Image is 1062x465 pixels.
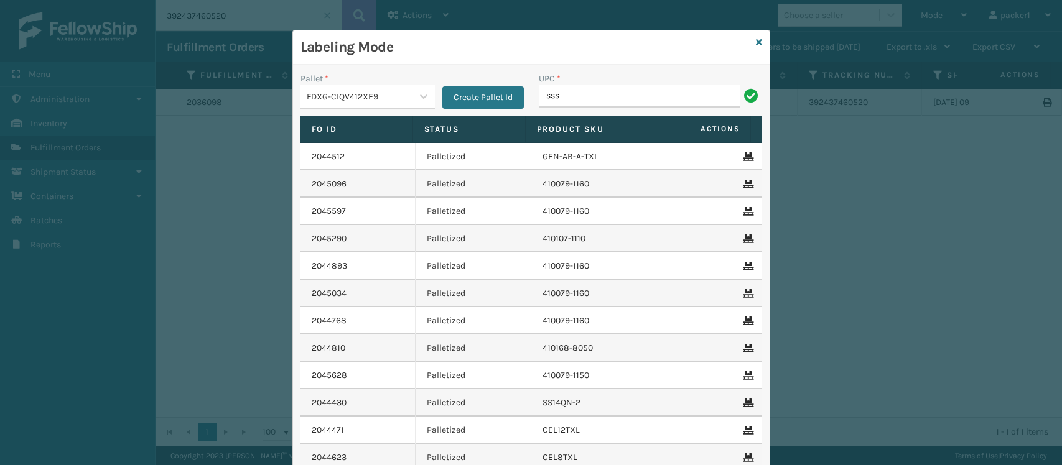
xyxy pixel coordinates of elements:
[539,72,561,85] label: UPC
[531,225,647,252] td: 410107-1110
[416,307,531,334] td: Palletized
[531,307,647,334] td: 410079-1160
[743,152,750,161] i: Remove From Pallet
[743,234,750,243] i: Remove From Pallet
[300,72,328,85] label: Pallet
[416,417,531,444] td: Palletized
[312,369,347,382] a: 2045628
[531,389,647,417] td: SS14QN-2
[743,398,750,407] i: Remove From Pallet
[312,315,347,327] a: 2044768
[307,90,413,103] div: FDXG-CIQV412XE9
[312,178,347,190] a: 2045096
[743,371,750,380] i: Remove From Pallet
[531,170,647,198] td: 410079-1160
[531,362,647,389] td: 410079-1150
[424,124,514,135] label: Status
[416,252,531,280] td: Palletized
[743,316,750,325] i: Remove From Pallet
[531,280,647,307] td: 410079-1160
[416,143,531,170] td: Palletized
[743,262,750,270] i: Remove From Pallet
[416,225,531,252] td: Palletized
[442,86,524,109] button: Create Pallet Id
[531,417,647,444] td: CEL12TXL
[312,397,347,409] a: 2044430
[743,344,750,352] i: Remove From Pallet
[743,453,750,462] i: Remove From Pallet
[416,280,531,307] td: Palletized
[312,424,344,436] a: 2044471
[416,198,531,225] td: Palletized
[531,334,647,362] td: 410168-8050
[312,150,345,163] a: 2044512
[312,287,347,300] a: 2045034
[537,124,626,135] label: Product SKU
[300,38,751,57] h3: Labeling Mode
[531,143,647,170] td: GEN-AB-A-TXL
[743,426,750,435] i: Remove From Pallet
[312,124,401,135] label: Fo Id
[416,389,531,417] td: Palletized
[416,334,531,362] td: Palletized
[743,180,750,188] i: Remove From Pallet
[642,119,748,139] span: Actions
[416,170,531,198] td: Palletized
[531,198,647,225] td: 410079-1160
[416,362,531,389] td: Palletized
[312,260,347,272] a: 2044893
[743,207,750,216] i: Remove From Pallet
[312,233,347,245] a: 2045290
[743,289,750,298] i: Remove From Pallet
[312,451,347,464] a: 2044623
[312,342,345,354] a: 2044810
[531,252,647,280] td: 410079-1160
[312,205,346,218] a: 2045597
